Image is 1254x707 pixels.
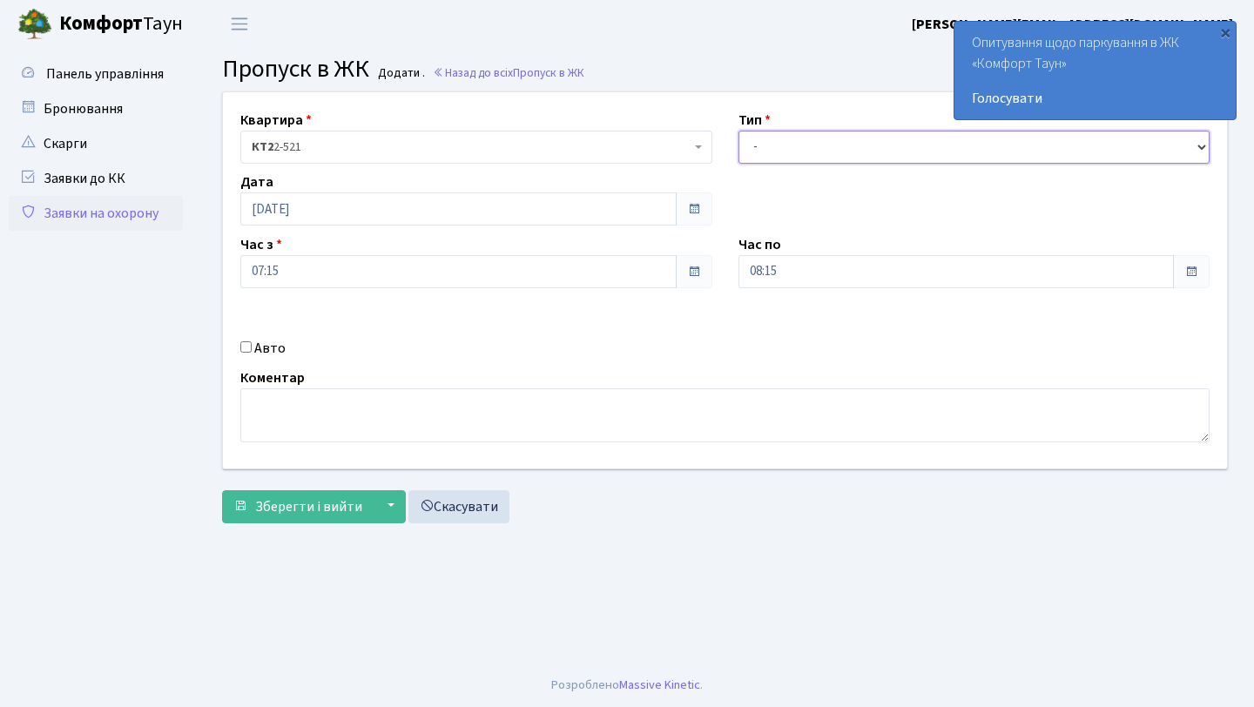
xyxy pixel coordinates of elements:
[9,196,183,231] a: Заявки на охорону
[17,7,52,42] img: logo.png
[240,131,712,164] span: <b>КТ2</b>&nbsp;&nbsp;&nbsp;2-521
[738,234,781,255] label: Час по
[513,64,584,81] span: Пропуск в ЖК
[738,110,771,131] label: Тип
[912,14,1233,35] a: [PERSON_NAME][EMAIL_ADDRESS][DOMAIN_NAME]
[433,64,584,81] a: Назад до всіхПропуск в ЖК
[240,110,312,131] label: Квартира
[254,338,286,359] label: Авто
[1217,24,1234,41] div: ×
[9,161,183,196] a: Заявки до КК
[619,676,700,694] a: Massive Kinetic
[408,490,509,523] a: Скасувати
[912,15,1233,34] b: [PERSON_NAME][EMAIL_ADDRESS][DOMAIN_NAME]
[252,138,273,156] b: КТ2
[218,10,261,38] button: Переключити навігацію
[59,10,183,39] span: Таун
[9,57,183,91] a: Панель управління
[255,497,362,516] span: Зберегти і вийти
[240,172,273,192] label: Дата
[222,490,374,523] button: Зберегти і вийти
[252,138,691,156] span: <b>КТ2</b>&nbsp;&nbsp;&nbsp;2-521
[954,22,1236,119] div: Опитування щодо паркування в ЖК «Комфорт Таун»
[374,66,425,81] small: Додати .
[59,10,143,37] b: Комфорт
[972,88,1218,109] a: Голосувати
[551,676,703,695] div: Розроблено .
[240,234,282,255] label: Час з
[46,64,164,84] span: Панель управління
[9,91,183,126] a: Бронювання
[222,51,369,86] span: Пропуск в ЖК
[240,367,305,388] label: Коментар
[9,126,183,161] a: Скарги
